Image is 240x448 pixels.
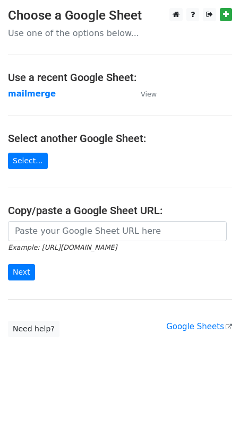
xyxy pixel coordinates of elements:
a: Select... [8,153,48,169]
h4: Copy/paste a Google Sheet URL: [8,204,232,217]
input: Next [8,264,35,280]
a: Need help? [8,321,59,337]
h3: Choose a Google Sheet [8,8,232,23]
h4: Select another Google Sheet: [8,132,232,145]
a: Google Sheets [166,322,232,331]
p: Use one of the options below... [8,28,232,39]
small: View [141,90,157,98]
input: Paste your Google Sheet URL here [8,221,227,241]
a: View [130,89,157,99]
h4: Use a recent Google Sheet: [8,71,232,84]
a: mailmerge [8,89,56,99]
small: Example: [URL][DOMAIN_NAME] [8,243,117,251]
